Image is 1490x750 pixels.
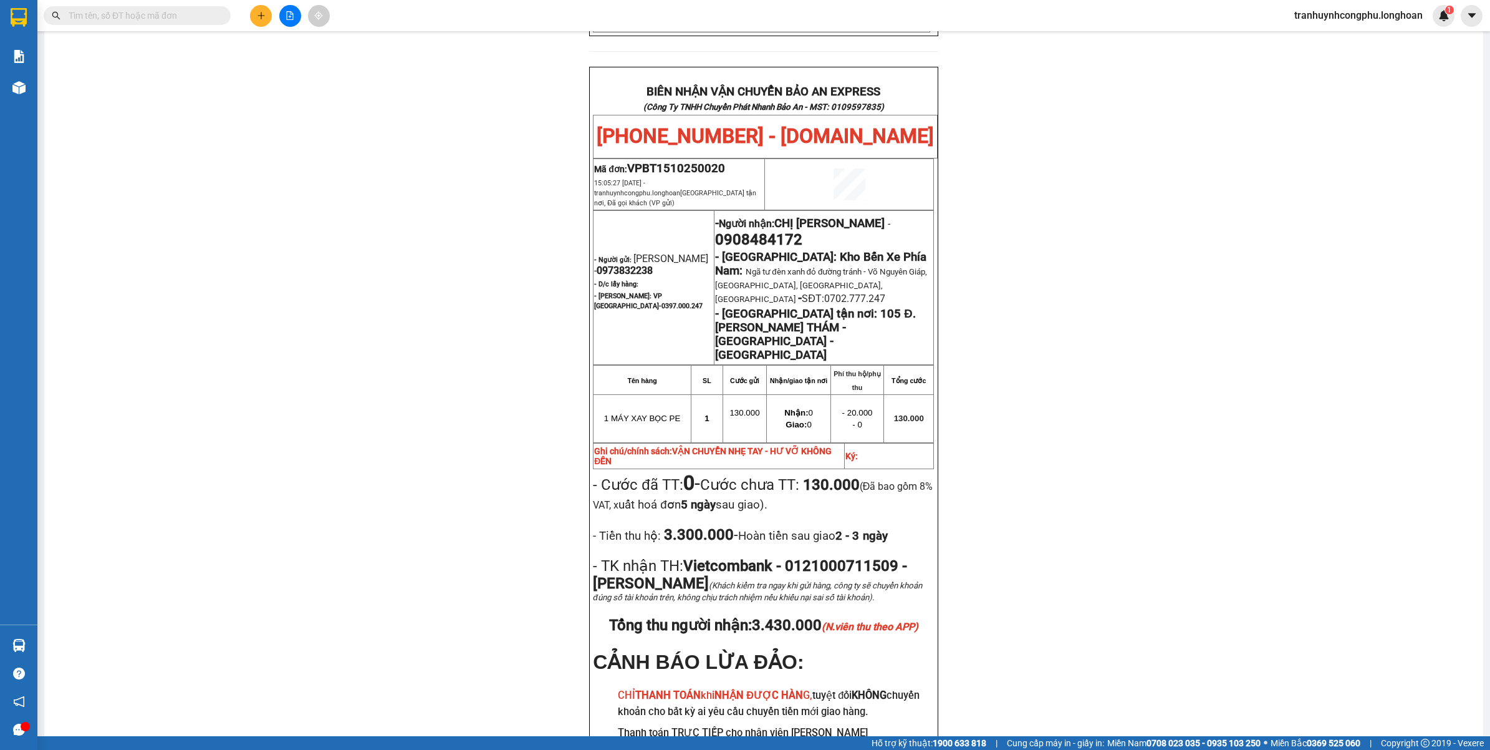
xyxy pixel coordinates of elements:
strong: 0708 023 035 - 0935 103 250 [1146,738,1261,748]
strong: KHÔNG [852,689,887,701]
span: [PHONE_NUMBER] - [DOMAIN_NAME] [597,124,934,148]
img: icon-new-feature [1438,10,1449,21]
span: - [885,218,890,230]
span: 130.000 [894,414,924,423]
span: 0908484172 [715,231,802,248]
span: question-circle [13,668,25,679]
h3: Thanh toán TRỰC TIẾP cho nhân viên [PERSON_NAME] [618,725,934,741]
span: message [13,724,25,736]
strong: 0369 525 060 [1307,738,1360,748]
img: logo-vxr [11,8,27,27]
span: Mã đơn: [594,164,725,174]
span: - [PERSON_NAME]: VP [GEOGRAPHIC_DATA]- [594,292,703,310]
span: file-add [286,11,294,20]
span: 0973832238 [597,265,653,276]
span: uất hoá đơn sau giao). [618,498,767,512]
span: - Cước đã TT: [593,476,699,494]
span: - [798,291,802,305]
span: (Khách kiểm tra ngay khi gửi hàng, công ty sẽ chuyển khoản đúng số tài khoản trên, không chịu trá... [593,581,922,602]
span: notification [13,696,25,708]
h3: tuyệt đối chuyển khoản cho bất kỳ ai yêu cầu chuyển tiền mới giao hàng. [618,688,934,719]
span: (Đã bao gồm 8% VAT, x [593,480,933,511]
img: solution-icon [12,50,26,63]
span: 0397.000.247 [661,302,703,310]
strong: Nhận/giao tận nơi [770,377,827,384]
span: caret-down [1466,10,1478,21]
button: aim [308,5,330,27]
strong: Giao: [786,420,807,429]
strong: - Người gửi: [594,256,632,264]
button: caret-down [1461,5,1483,27]
strong: Cước gửi [730,377,759,384]
span: 130.000 [729,408,759,417]
span: - 0 [852,420,862,429]
span: Người nhận: [719,218,885,230]
span: tranhuynhcongphu.longhoan [594,189,756,207]
span: CHỊ [PERSON_NAME] [774,217,885,230]
strong: 130.000 [803,476,860,494]
strong: NHẬN ĐƯỢC HÀN [714,689,803,701]
span: Hoàn tiền sau giao [738,529,888,543]
span: - 20.000 [842,408,873,417]
span: - [GEOGRAPHIC_DATA]: Kho Bến Xe Phía Nam: [715,250,926,278]
span: SĐT: [802,293,824,304]
strong: Tên hàng [627,377,656,384]
strong: - [GEOGRAPHIC_DATA] tận nơi: [715,307,877,321]
strong: Phí thu hộ/phụ thu [834,370,881,391]
strong: THANH TOÁN [635,689,701,701]
strong: BIÊN NHẬN VẬN CHUYỂN BẢO AN EXPRESS [646,85,880,99]
strong: Nhận: [784,408,808,417]
img: warehouse-icon [12,639,26,652]
span: 1 MÁY XAY BỌC PE [604,414,681,423]
span: Ngã tư đèn xanh đỏ đường tránh - Võ Nguyên Giáp, [GEOGRAPHIC_DATA], [GEOGRAPHIC_DATA],[GEOGRAPHIC... [715,267,927,304]
strong: Ghi chú/chính sách: [594,446,832,466]
span: - TK nhận TH: [593,557,683,575]
span: [PERSON_NAME] - [594,253,708,276]
span: - [683,471,700,495]
span: - [661,526,888,543]
span: CẢNH BÁO LỪA ĐẢO: [593,651,804,673]
span: | [996,736,997,750]
em: (N.viên thu theo APP) [822,621,918,633]
span: 3.430.000 [752,616,918,634]
span: ngày [863,529,888,543]
strong: - [715,217,885,230]
sup: 1 [1445,6,1454,14]
span: 1 [704,414,709,423]
span: tranhuynhcongphu.longhoan [1284,7,1433,23]
span: Vietcombank - 0121000711509 - [PERSON_NAME] [593,557,907,592]
span: VPBT1510250020 [627,162,725,175]
span: 0702.777.247 [824,293,885,304]
strong: Tổng cước [892,377,926,384]
strong: (Công Ty TNHH Chuyển Phát Nhanh Bảo An - MST: 0109597835) [643,102,884,112]
button: file-add [279,5,301,27]
strong: 0 [683,471,695,495]
strong: 5 ngày [681,498,716,512]
strong: 3.300.000 [661,526,734,543]
span: 1 [1447,6,1451,14]
span: Miền Nam [1107,736,1261,750]
strong: SL [703,377,711,384]
span: 15:05:27 [DATE] - [594,179,756,207]
span: 0 [784,408,813,417]
strong: 2 - 3 [835,529,888,543]
span: 0 [786,420,811,429]
span: aim [314,11,323,20]
button: plus [250,5,272,27]
span: - Tiền thu hộ: [593,529,661,543]
strong: 105 Đ.[PERSON_NAME] THÁM - [GEOGRAPHIC_DATA] - [GEOGRAPHIC_DATA] [715,307,915,362]
strong: Ký: [845,451,858,461]
span: Miền Bắc [1271,736,1360,750]
span: plus [257,11,266,20]
span: ⚪️ [1264,741,1267,746]
span: Tổng thu người nhận: [609,616,918,634]
span: Cước chưa TT: [593,476,933,512]
span: search [52,11,60,20]
span: | [1370,736,1372,750]
span: copyright [1421,739,1430,748]
span: VẬN CHUYỂN NHẸ TAY - HƯ VỠ KHÔNG ĐỀN [594,446,832,466]
span: Hỗ trợ kỹ thuật: [872,736,986,750]
span: CHỈ khi G, [618,689,812,701]
strong: 1900 633 818 [933,738,986,748]
img: warehouse-icon [12,81,26,94]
